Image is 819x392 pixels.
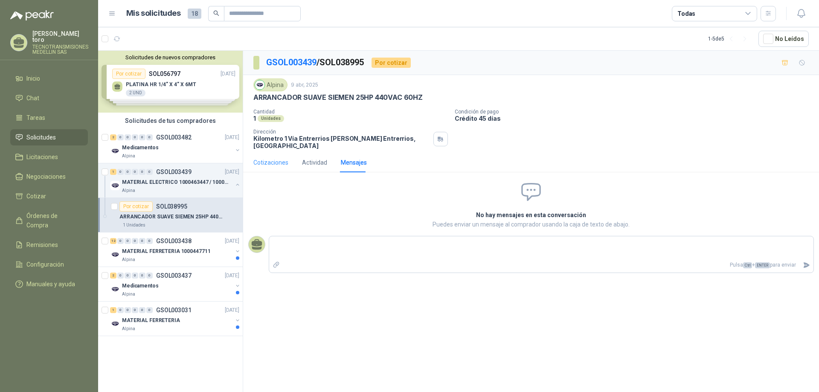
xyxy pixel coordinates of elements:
[26,93,39,103] span: Chat
[266,56,365,69] p: / SOL038995
[225,272,239,280] p: [DATE]
[110,250,120,260] img: Company Logo
[98,51,243,113] div: Solicitudes de nuevos compradoresPor cotizarSOL056797[DATE] PLATINA HR 1/4” X 4” X 6MT2 UNDPor co...
[126,7,181,20] h1: Mis solicitudes
[455,109,816,115] p: Condición de pago
[225,237,239,245] p: [DATE]
[119,201,153,212] div: Por cotizar
[125,307,131,313] div: 0
[26,74,40,83] span: Inicio
[122,256,135,263] p: Alpina
[156,238,192,244] p: GSOL003438
[255,80,264,90] img: Company Logo
[98,113,243,129] div: Solicitudes de tus compradores
[125,238,131,244] div: 0
[139,307,145,313] div: 0
[122,317,180,325] p: MATERIAL FERRETERIA
[156,169,192,175] p: GSOL003439
[125,169,131,175] div: 0
[269,258,284,273] label: Adjuntar archivos
[146,273,153,279] div: 0
[98,198,243,232] a: Por cotizarSOL038995ARRANCADOR SUAVE SIEMEN 25HP 440VAC 60HZ1 Unidades
[110,236,241,263] a: 12 0 0 0 0 0 GSOL003438[DATE] Company LogoMATERIAL FERRETERIA 1000447711Alpina
[26,113,45,122] span: Tareas
[26,240,58,250] span: Remisiones
[119,213,226,221] p: ARRANCADOR SUAVE SIEMEN 25HP 440VAC 60HZ
[225,134,239,142] p: [DATE]
[253,93,423,102] p: ARRANCADOR SUAVE SIEMEN 25HP 440VAC 60HZ
[110,132,241,160] a: 2 0 0 0 0 0 GSOL003482[DATE] Company LogoMedicamentosAlpina
[110,305,241,332] a: 1 0 0 0 0 0 GSOL003031[DATE] Company LogoMATERIAL FERRETERIAAlpina
[110,307,116,313] div: 1
[122,291,135,298] p: Alpina
[122,282,159,290] p: Medicamentos
[156,273,192,279] p: GSOL003437
[117,273,124,279] div: 0
[132,273,138,279] div: 0
[125,134,131,140] div: 0
[119,222,149,229] div: 1 Unidades
[10,237,88,253] a: Remisiones
[10,276,88,292] a: Manuales y ayuda
[110,284,120,294] img: Company Logo
[110,238,116,244] div: 12
[253,129,430,135] p: Dirección
[253,158,288,167] div: Cotizaciones
[10,129,88,145] a: Solicitudes
[132,169,138,175] div: 0
[146,169,153,175] div: 0
[117,169,124,175] div: 0
[374,210,688,220] h2: No hay mensajes en esta conversación
[213,10,219,16] span: search
[188,9,201,19] span: 18
[125,273,131,279] div: 0
[32,44,88,55] p: TECNOTRANSMISIONES MEDELLIN SAS
[225,168,239,176] p: [DATE]
[32,31,88,43] p: [PERSON_NAME] toro
[10,188,88,204] a: Cotizar
[139,238,145,244] div: 0
[102,54,239,61] button: Solicitudes de nuevos compradores
[225,306,239,314] p: [DATE]
[455,115,816,122] p: Crédito 45 días
[122,247,210,256] p: MATERIAL FERRETERIA 1000447711
[26,260,64,269] span: Configuración
[117,134,124,140] div: 0
[253,78,288,91] div: Alpina
[10,70,88,87] a: Inicio
[110,169,116,175] div: 1
[122,187,135,194] p: Alpina
[677,9,695,18] div: Todas
[156,134,192,140] p: GSOL003482
[10,208,88,233] a: Órdenes de Compra
[110,134,116,140] div: 2
[253,115,256,122] p: 1
[146,134,153,140] div: 0
[110,146,120,156] img: Company Logo
[10,10,54,20] img: Logo peakr
[132,134,138,140] div: 0
[10,168,88,185] a: Negociaciones
[110,273,116,279] div: 2
[284,258,800,273] p: Pulsa + para enviar
[302,158,327,167] div: Actividad
[110,180,120,191] img: Company Logo
[139,134,145,140] div: 0
[341,158,367,167] div: Mensajes
[156,307,192,313] p: GSOL003031
[146,238,153,244] div: 0
[253,135,430,149] p: Kilometro 1 Vía Entrerrios [PERSON_NAME] Entrerrios , [GEOGRAPHIC_DATA]
[258,115,284,122] div: Unidades
[132,238,138,244] div: 0
[117,238,124,244] div: 0
[122,178,228,186] p: MATERIAL ELECTRICO 1000463447 / 1000465800
[755,262,770,268] span: ENTER
[156,203,187,209] p: SOL038995
[26,133,56,142] span: Solicitudes
[110,319,120,329] img: Company Logo
[10,110,88,126] a: Tareas
[372,58,411,68] div: Por cotizar
[146,307,153,313] div: 0
[110,270,241,298] a: 2 0 0 0 0 0 GSOL003437[DATE] Company LogoMedicamentosAlpina
[10,256,88,273] a: Configuración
